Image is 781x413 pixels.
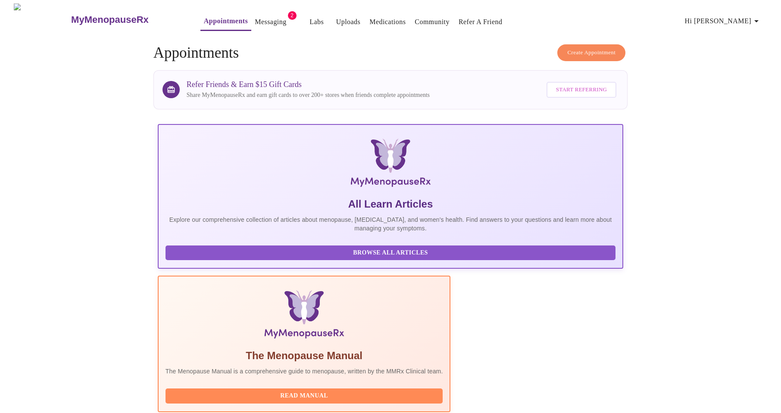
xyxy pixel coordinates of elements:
span: Hi [PERSON_NAME] [685,15,762,27]
a: Labs [309,16,324,28]
a: Messaging [255,16,286,28]
a: Refer a Friend [459,16,503,28]
span: 2 [288,11,297,20]
button: Labs [303,13,331,31]
h4: Appointments [153,44,628,62]
button: Refer a Friend [455,13,506,31]
a: Appointments [204,15,248,27]
span: Read Manual [174,391,434,401]
p: Explore our comprehensive collection of articles about menopause, [MEDICAL_DATA], and women's hea... [166,215,615,233]
button: Medications [366,13,409,31]
a: Medications [369,16,406,28]
a: Browse All Articles [166,248,618,256]
button: Messaging [251,13,290,31]
a: Uploads [336,16,361,28]
button: Read Manual [166,388,443,404]
button: Start Referring [547,82,616,98]
span: Browse All Articles [174,248,607,258]
button: Community [411,13,453,31]
button: Browse All Articles [166,245,615,261]
h3: Refer Friends & Earn $15 Gift Cards [187,80,430,89]
button: Uploads [333,13,364,31]
img: Menopause Manual [209,290,399,342]
img: MyMenopauseRx Logo [235,139,546,190]
a: MyMenopauseRx [70,5,183,35]
button: Appointments [200,12,251,31]
p: The Menopause Manual is a comprehensive guide to menopause, written by the MMRx Clinical team. [166,367,443,376]
button: Hi [PERSON_NAME] [681,12,765,30]
a: Read Manual [166,391,445,399]
p: Share MyMenopauseRx and earn gift cards to over 200+ stores when friends complete appointments [187,91,430,99]
a: Start Referring [544,78,619,102]
span: Start Referring [556,85,607,95]
span: Create Appointment [567,48,615,58]
img: MyMenopauseRx Logo [14,3,70,36]
a: Community [415,16,450,28]
h3: MyMenopauseRx [71,14,149,25]
h5: The Menopause Manual [166,349,443,363]
button: Create Appointment [557,44,625,61]
h5: All Learn Articles [166,197,615,211]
